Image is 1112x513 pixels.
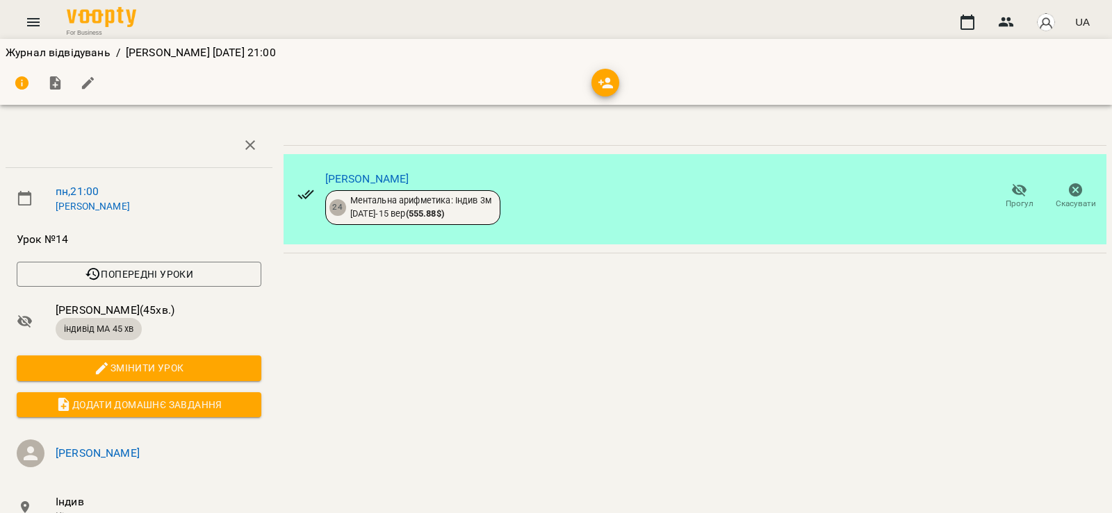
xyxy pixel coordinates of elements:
[17,231,261,248] span: Урок №14
[56,446,140,460] a: [PERSON_NAME]
[6,44,1106,61] nav: breadcrumb
[1075,15,1090,29] span: UA
[126,44,276,61] p: [PERSON_NAME] [DATE] 21:00
[67,28,136,37] span: For Business
[350,194,491,220] div: Ментальна арифметика: Індив 3м [DATE] - 15 вер
[329,199,346,216] div: 24
[28,396,250,413] span: Додати домашнє завдання
[116,44,120,61] li: /
[56,201,130,212] a: [PERSON_NAME]
[1036,12,1056,32] img: avatar_s.png
[17,392,261,417] button: Додати домашнє завдання
[1006,198,1033,210] span: Прогул
[1047,177,1104,216] button: Скасувати
[56,494,261,510] span: Індив
[56,302,261,319] span: [PERSON_NAME] ( 45 хв. )
[1056,198,1096,210] span: Скасувати
[28,266,250,283] span: Попередні уроки
[56,185,99,198] a: пн , 21:00
[991,177,1047,216] button: Прогул
[17,262,261,287] button: Попередні уроки
[67,7,136,27] img: Voopty Logo
[17,355,261,380] button: Змінити урок
[17,6,50,39] button: Menu
[56,323,142,335] span: індивід МА 45 хв
[325,172,409,185] a: [PERSON_NAME]
[406,208,444,219] b: ( 555.88 $ )
[1070,9,1095,35] button: UA
[6,46,111,59] a: Журнал відвідувань
[28,360,250,376] span: Змінити урок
